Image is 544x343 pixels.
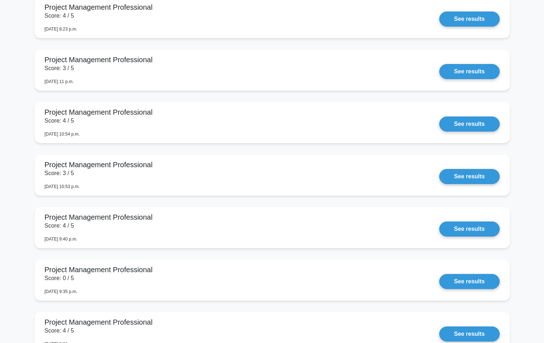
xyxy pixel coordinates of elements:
[439,221,499,237] a: See results
[439,116,499,132] a: See results
[439,64,499,79] a: See results
[439,326,499,342] a: See results
[439,169,499,184] a: See results
[439,12,499,27] a: See results
[439,274,499,289] a: See results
